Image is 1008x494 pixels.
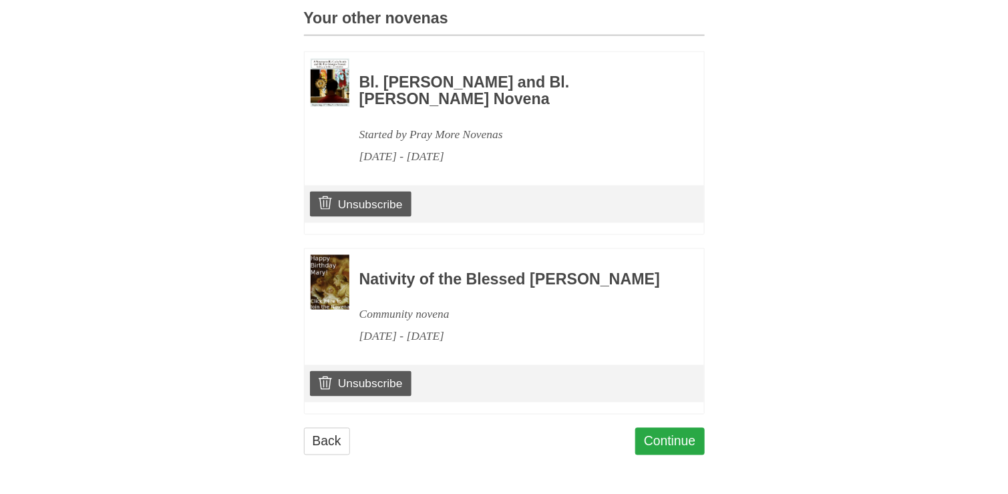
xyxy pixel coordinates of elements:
div: [DATE] - [DATE] [359,325,668,347]
div: Community novena [359,303,668,325]
a: Unsubscribe [310,192,411,217]
div: Started by Pray More Novenas [359,123,668,146]
h3: Bl. [PERSON_NAME] and Bl. [PERSON_NAME] Novena [359,74,668,108]
img: Novena image [311,59,349,107]
div: [DATE] - [DATE] [359,146,668,168]
a: Back [304,428,350,455]
a: Unsubscribe [310,371,411,397]
a: Continue [635,428,705,455]
img: Novena image [311,255,349,310]
h3: Nativity of the Blessed [PERSON_NAME] [359,271,668,288]
h3: Your other novenas [304,10,705,36]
